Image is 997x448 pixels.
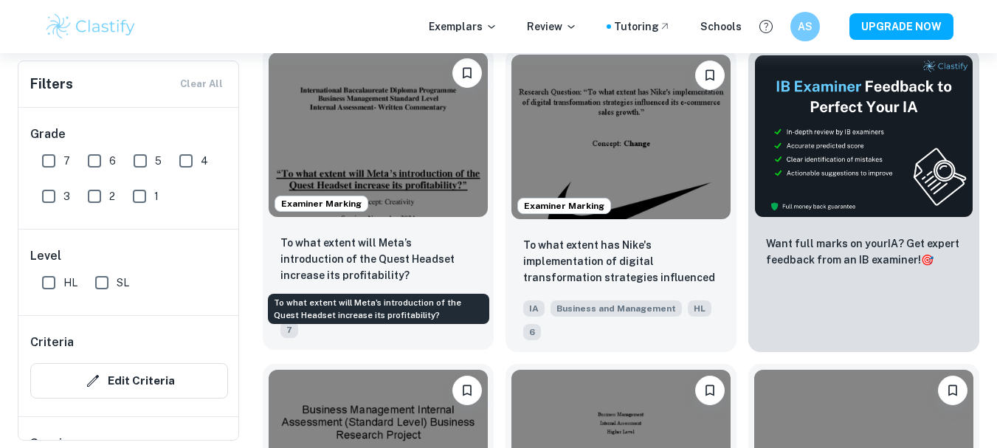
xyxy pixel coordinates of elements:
img: Business and Management IA example thumbnail: To what extent has Nike's implementation [511,55,731,219]
button: UPGRADE NOW [849,13,953,40]
span: 7 [63,153,70,169]
button: Bookmark [695,376,725,405]
span: Examiner Marking [518,199,610,213]
span: 4 [201,153,208,169]
span: 1 [154,188,159,204]
button: Bookmark [938,376,967,405]
div: To what extent will Meta’s introduction of the Quest Headset increase its profitability? [268,294,489,324]
span: SL [117,275,129,291]
h6: Filters [30,74,73,94]
button: Bookmark [452,58,482,88]
p: Review [527,18,577,35]
span: Examiner Marking [275,197,368,210]
img: Business and Management IA example thumbnail: To what extent will Meta’s introduction [269,52,488,217]
h6: AS [796,18,813,35]
p: To what extent will Meta’s introduction of the Quest Headset increase its profitability? [280,235,476,283]
span: 2 [109,188,115,204]
button: Edit Criteria [30,363,228,399]
button: Bookmark [452,376,482,405]
span: 6 [109,153,116,169]
img: Thumbnail [754,55,973,218]
a: ThumbnailWant full marks on yourIA? Get expert feedback from an IB examiner! [748,49,979,352]
a: Examiner MarkingBookmarkTo what extent will Meta’s introduction of the Quest Headset increase its... [263,49,494,352]
span: 7 [280,322,298,338]
span: 5 [155,153,162,169]
p: To what extent has Nike's implementation of digital transformation strategies influenced its e-co... [523,237,719,287]
a: Schools [700,18,742,35]
button: AS [790,12,820,41]
button: Help and Feedback [753,14,779,39]
span: 6 [523,324,541,340]
img: Clastify logo [44,12,138,41]
p: Want full marks on your IA ? Get expert feedback from an IB examiner! [766,235,962,268]
span: 🎯 [921,254,934,266]
span: Business and Management [551,300,682,317]
h6: Grade [30,125,228,143]
p: Exemplars [429,18,497,35]
h6: Level [30,247,228,265]
a: Examiner MarkingBookmarkTo what extent has Nike's implementation of digital transformation strate... [506,49,736,352]
span: IA [523,300,545,317]
span: HL [688,300,711,317]
span: 3 [63,188,70,204]
h6: Criteria [30,334,74,351]
a: Tutoring [614,18,671,35]
span: HL [63,275,77,291]
button: Bookmark [695,61,725,90]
